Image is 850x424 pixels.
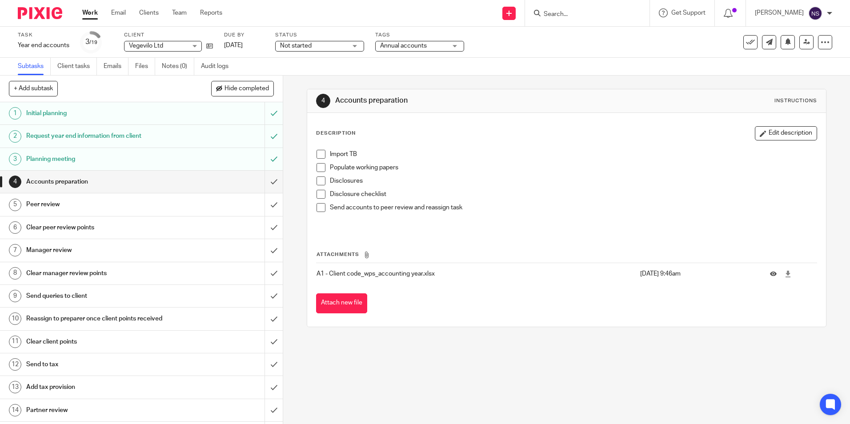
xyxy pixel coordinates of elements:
[774,97,817,104] div: Instructions
[375,32,464,39] label: Tags
[85,37,97,47] div: 3
[9,199,21,211] div: 5
[172,8,187,17] a: Team
[9,107,21,120] div: 1
[26,312,179,325] h1: Reassign to preparer once client points received
[316,94,330,108] div: 4
[9,221,21,234] div: 6
[124,32,213,39] label: Client
[9,381,21,393] div: 13
[9,404,21,416] div: 14
[275,32,364,39] label: Status
[18,32,69,39] label: Task
[316,293,367,313] button: Attach new file
[224,42,243,48] span: [DATE]
[225,85,269,92] span: Hide completed
[57,58,97,75] a: Client tasks
[26,152,179,166] h1: Planning meeting
[9,312,21,325] div: 10
[785,269,791,278] a: Download
[755,8,804,17] p: [PERSON_NAME]
[111,8,126,17] a: Email
[808,6,822,20] img: svg%3E
[224,32,264,39] label: Due by
[330,203,816,212] p: Send accounts to peer review and reassign task
[26,358,179,371] h1: Send to tax
[9,81,58,96] button: + Add subtask
[317,269,635,278] p: A1 - Client code_wps_accounting year.xlsx
[26,289,179,303] h1: Send queries to client
[162,58,194,75] a: Notes (0)
[9,336,21,348] div: 11
[26,335,179,348] h1: Clear client points
[26,267,179,280] h1: Clear manager review points
[26,244,179,257] h1: Manager review
[9,244,21,256] div: 7
[201,58,235,75] a: Audit logs
[330,150,816,159] p: Import TB
[104,58,128,75] a: Emails
[335,96,585,105] h1: Accounts preparation
[9,267,21,280] div: 8
[9,130,21,143] div: 2
[139,8,159,17] a: Clients
[82,8,98,17] a: Work
[9,358,21,371] div: 12
[89,40,97,45] small: /19
[280,43,312,49] span: Not started
[135,58,155,75] a: Files
[18,7,62,19] img: Pixie
[316,130,356,137] p: Description
[26,380,179,394] h1: Add tax provision
[9,153,21,165] div: 3
[640,269,757,278] p: [DATE] 9:46am
[26,198,179,211] h1: Peer review
[9,176,21,188] div: 4
[18,58,51,75] a: Subtasks
[26,404,179,417] h1: Partner review
[317,252,359,257] span: Attachments
[26,175,179,188] h1: Accounts preparation
[380,43,427,49] span: Annual accounts
[129,43,163,49] span: Vegevilo Ltd
[330,163,816,172] p: Populate working papers
[200,8,222,17] a: Reports
[18,41,69,50] div: Year end accounts
[26,129,179,143] h1: Request year end information from client
[671,10,706,16] span: Get Support
[9,290,21,302] div: 9
[543,11,623,19] input: Search
[330,190,816,199] p: Disclosure checklist
[211,81,274,96] button: Hide completed
[755,126,817,140] button: Edit description
[26,221,179,234] h1: Clear peer review points
[330,176,816,185] p: Disclosures
[26,107,179,120] h1: Initial planning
